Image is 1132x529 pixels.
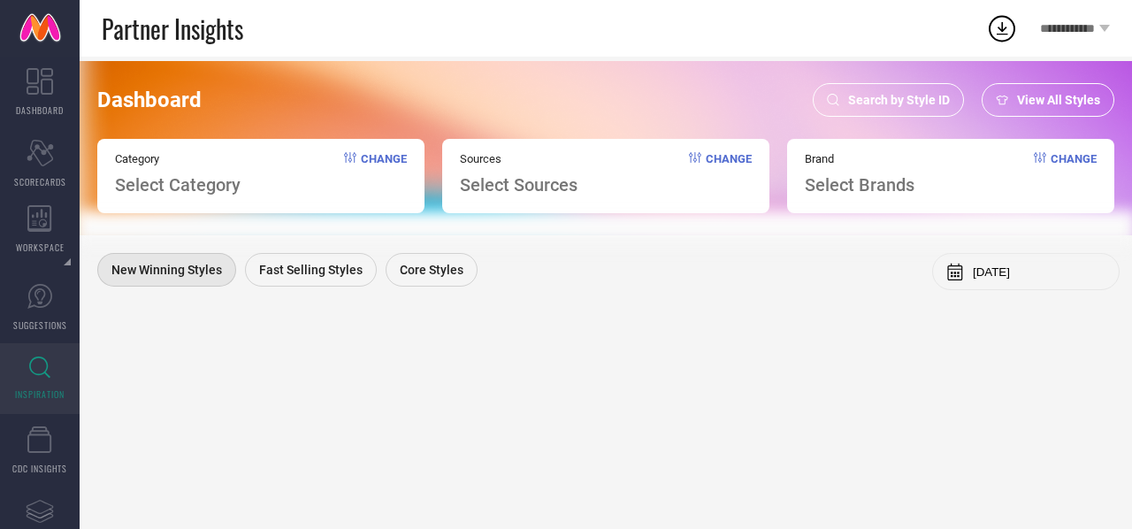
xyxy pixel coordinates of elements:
[115,152,241,165] span: Category
[706,152,752,195] span: Change
[16,241,65,254] span: WORKSPACE
[805,174,914,195] span: Select Brands
[460,174,577,195] span: Select Sources
[15,387,65,401] span: INSPIRATION
[16,103,64,117] span: DASHBOARD
[111,263,222,277] span: New Winning Styles
[1051,152,1097,195] span: Change
[848,93,950,107] span: Search by Style ID
[14,175,66,188] span: SCORECARDS
[115,174,241,195] span: Select Category
[12,462,67,475] span: CDC INSIGHTS
[13,318,67,332] span: SUGGESTIONS
[1017,93,1100,107] span: View All Styles
[400,263,463,277] span: Core Styles
[259,263,363,277] span: Fast Selling Styles
[805,152,914,165] span: Brand
[460,152,577,165] span: Sources
[97,88,202,112] span: Dashboard
[361,152,407,195] span: Change
[102,11,243,47] span: Partner Insights
[986,12,1018,44] div: Open download list
[973,265,1105,279] input: Select month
